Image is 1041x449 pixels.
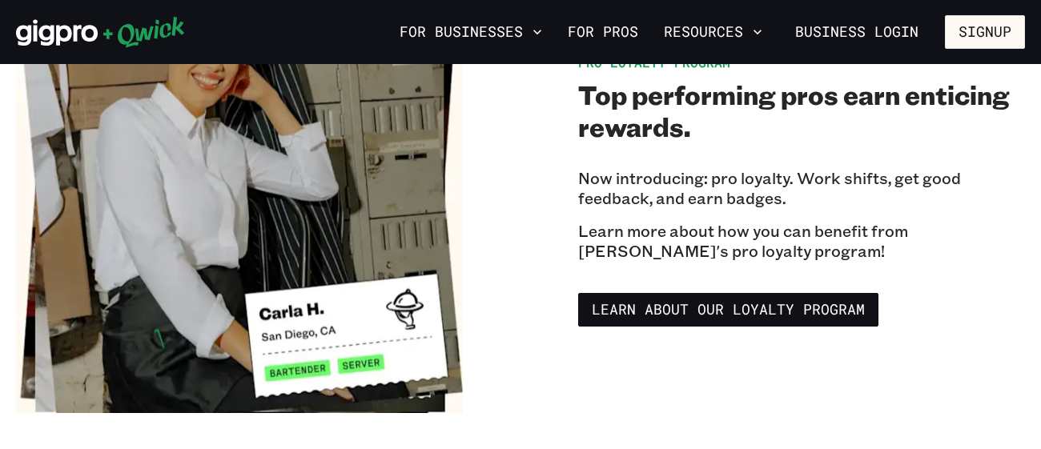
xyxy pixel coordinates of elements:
[393,18,549,46] button: For Businesses
[578,78,1025,142] h2: Top performing pros earn enticing rewards.
[578,293,878,327] a: Learn about our Loyalty Program
[945,15,1025,49] button: Signup
[578,54,730,70] span: Pro Loyalty Program
[782,15,932,49] a: Business Login
[578,168,1025,208] p: Now introducing: pro loyalty. Work shifts, get good feedback, and earn badges.
[561,18,645,46] a: For Pros
[657,18,769,46] button: Resources
[578,221,1025,261] p: Learn more about how you can benefit from [PERSON_NAME]'s pro loyalty program!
